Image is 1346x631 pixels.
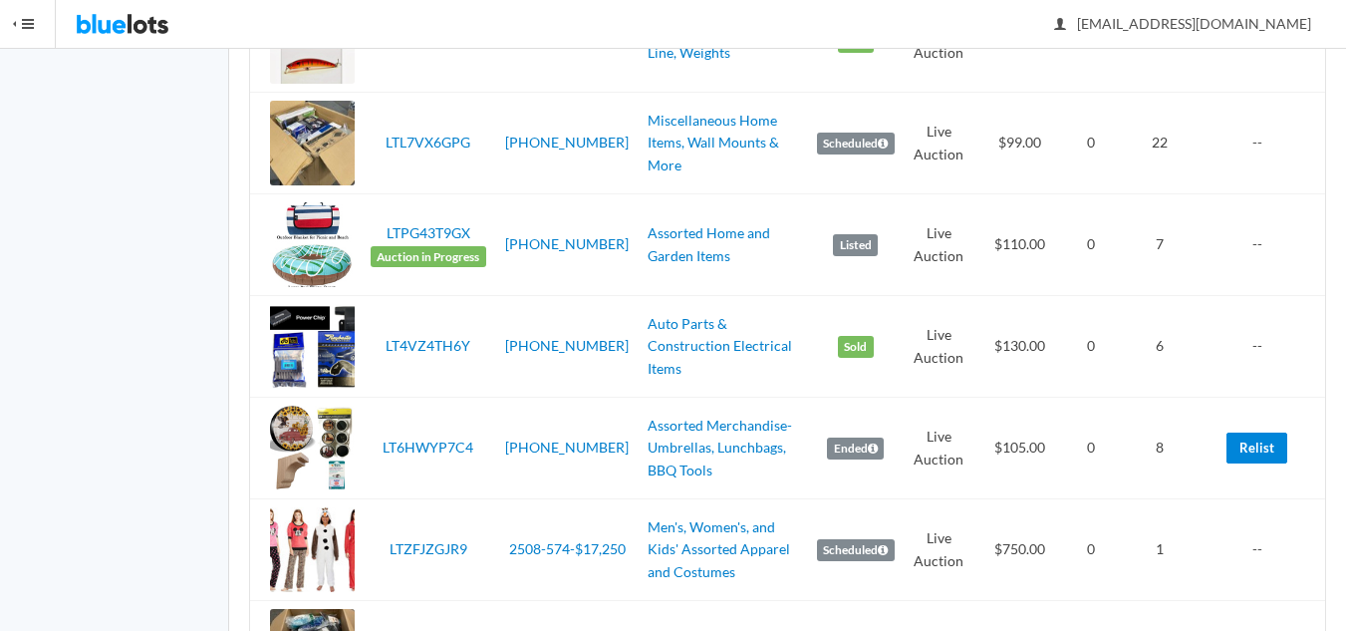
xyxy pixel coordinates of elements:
td: $110.00 [975,194,1064,296]
td: 22 [1118,93,1202,194]
label: Sold [838,336,874,358]
td: 0 [1064,398,1118,499]
td: -- [1202,194,1325,296]
td: 0 [1064,194,1118,296]
td: -- [1202,93,1325,194]
td: $130.00 [975,296,1064,398]
td: 8 [1118,398,1202,499]
td: Live Auction [903,296,975,398]
td: 1 [1118,499,1202,601]
a: Auto Parts & Construction Electrical Items [648,315,792,377]
label: Listed [833,234,878,256]
a: LTZFJZGJR9 [390,540,467,557]
a: 2508-574-$17,250 [509,540,626,557]
td: 0 [1064,93,1118,194]
a: LTPG43T9GX [387,224,470,241]
a: [PHONE_NUMBER] [505,337,629,354]
a: LT6HWYP7C4 [383,439,473,456]
ion-icon: person [1050,16,1070,35]
td: -- [1202,296,1325,398]
td: 0 [1064,296,1118,398]
td: -- [1202,499,1325,601]
td: Live Auction [903,194,975,296]
td: Live Auction [903,499,975,601]
span: [EMAIL_ADDRESS][DOMAIN_NAME] [1055,15,1311,32]
a: [PHONE_NUMBER] [505,134,629,151]
a: LT4VZ4TH6Y [386,337,470,354]
td: $99.00 [975,93,1064,194]
td: 6 [1118,296,1202,398]
label: Scheduled [817,539,895,561]
td: $750.00 [975,499,1064,601]
td: Live Auction [903,398,975,499]
label: Scheduled [817,133,895,155]
a: Miscellaneous Home Items, Wall Mounts & More [648,112,779,173]
a: LTL7VX6GPG [386,134,470,151]
a: Relist [1226,433,1287,464]
a: Fishing Lures, Hooks, Line, Weights [648,21,778,61]
a: [PHONE_NUMBER] [505,439,629,456]
td: $105.00 [975,398,1064,499]
a: [PHONE_NUMBER] [505,235,629,252]
label: Ended [827,438,884,460]
a: Assorted Home and Garden Items [648,224,770,264]
td: Live Auction [903,93,975,194]
td: 0 [1064,499,1118,601]
a: Men's, Women's, and Kids' Assorted Apparel and Costumes [648,518,790,580]
span: Auction in Progress [371,246,486,268]
td: 7 [1118,194,1202,296]
a: Assorted Merchandise-Umbrellas, Lunchbags, BBQ Tools [648,417,792,478]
